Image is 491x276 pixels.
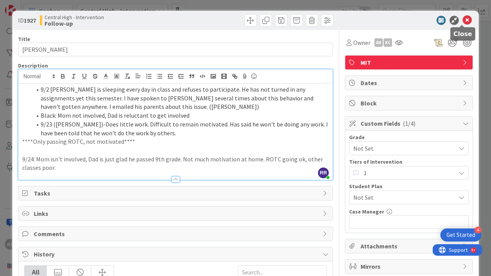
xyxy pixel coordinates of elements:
span: Links [34,209,319,218]
span: Not Set [353,143,451,154]
span: Comments [34,229,319,238]
div: 4 [475,227,481,233]
span: Description [18,62,48,69]
input: type card name here... [18,43,333,56]
div: kc [384,38,392,47]
span: Mirrors [361,262,459,271]
p: 9/24: Mom isn't involved, Dad is just glad he passed 9th grade. Not much motivation at home. ROTC... [22,155,329,172]
li: 9/23 ([PERSON_NAME])-Does little work. Difficult to remain motivated. Has said he won't be doing ... [31,120,329,137]
span: Attachments [361,242,459,251]
li: Black: Mom not involved, Dad is reluctant to get involved [31,111,329,120]
div: 9+ [39,3,43,9]
label: Title [18,36,30,43]
h5: Close [453,30,472,38]
div: Open Get Started checklist, remaining modules: 4 [440,228,481,242]
span: Not Set [353,193,455,202]
b: Follow-up [44,20,104,26]
div: Get Started [447,231,475,239]
span: 1 [364,168,451,178]
span: 9/2 [PERSON_NAME] is sleeping every day in class and refuses to participate. He has not turned in... [41,85,315,110]
span: RR [318,168,329,178]
span: ID [18,16,36,25]
span: Block [361,99,459,108]
b: 1927 [24,16,36,24]
span: ( 1/4 ) [403,120,415,127]
div: Tiers of Intervention [349,159,469,164]
span: Support [16,1,35,10]
span: Dates [361,78,459,87]
span: MIT [361,58,459,67]
p: ****Only passing ROTC, not motivated**** [22,137,329,146]
span: Central High - Intervention [44,14,104,20]
span: Owner [353,38,371,47]
div: Grade [349,135,469,140]
div: Student Plan [349,184,469,189]
span: History [34,250,319,259]
span: Custom Fields [361,119,459,128]
label: Case Manager [349,208,384,215]
span: Tasks [34,189,319,198]
div: AN [374,38,383,47]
